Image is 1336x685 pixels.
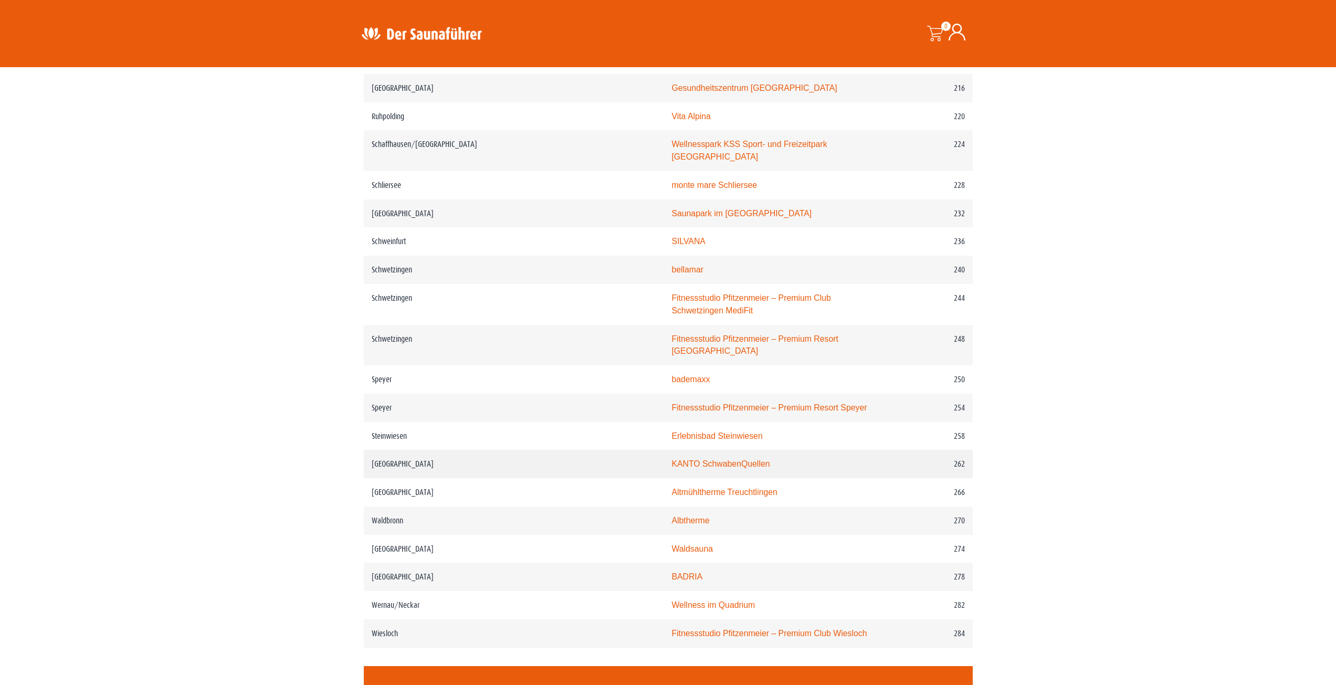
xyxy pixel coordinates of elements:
td: [GEOGRAPHIC_DATA] [364,199,664,228]
td: Schliersee [364,171,664,199]
td: [GEOGRAPHIC_DATA] [364,74,664,102]
td: Schaffhausen/[GEOGRAPHIC_DATA] [364,130,664,171]
a: Fitnessstudio Pfitzenmeier – Premium Resort Speyer [671,403,867,412]
td: 270 [877,507,973,535]
a: bademaxx [671,375,710,384]
a: Fitnessstudio Pfitzenmeier – Premium Resort [GEOGRAPHIC_DATA] [671,334,838,356]
td: 274 [877,535,973,563]
a: monte mare Schliersee [671,181,757,189]
td: Schweinfurt [364,227,664,256]
td: 254 [877,394,973,422]
td: [GEOGRAPHIC_DATA] [364,450,664,478]
td: Wernau/Neckar [364,591,664,619]
a: Wellnesspark KSS Sport- und Freizeitpark [GEOGRAPHIC_DATA] [671,140,827,161]
a: Vita Alpina [671,112,711,121]
td: Steinwiesen [364,422,664,450]
a: Saunapark im [GEOGRAPHIC_DATA] [671,209,812,218]
td: 282 [877,591,973,619]
td: 236 [877,227,973,256]
a: Erlebnisbad Steinwiesen [671,431,762,440]
td: [GEOGRAPHIC_DATA] [364,563,664,591]
a: Altmühltherme Treuchtlingen [671,488,777,497]
td: 278 [877,563,973,591]
td: 240 [877,256,973,284]
td: Ruhpolding [364,102,664,131]
td: 216 [877,74,973,102]
td: 224 [877,130,973,171]
a: SILVANA [671,237,706,246]
a: KANTO SchwabenQuellen [671,459,770,468]
td: 228 [877,171,973,199]
td: 248 [877,325,973,366]
td: [GEOGRAPHIC_DATA] [364,478,664,507]
td: 244 [877,284,973,325]
a: Albtherme [671,516,709,525]
td: 284 [877,619,973,648]
td: Speyer [364,394,664,422]
a: Gesundheitszentrum [GEOGRAPHIC_DATA] [671,83,837,92]
td: 262 [877,450,973,478]
td: 250 [877,365,973,394]
td: 232 [877,199,973,228]
a: BADRIA [671,572,702,581]
td: 220 [877,102,973,131]
td: 266 [877,478,973,507]
a: Fitnessstudio Pfitzenmeier – Premium Club Wiesloch [671,629,867,638]
a: Waldsauna [671,544,713,553]
td: 258 [877,422,973,450]
td: Wiesloch [364,619,664,648]
a: bellamar [671,265,703,274]
td: [GEOGRAPHIC_DATA] [364,535,664,563]
td: Schwetzingen [364,284,664,325]
td: Waldbronn [364,507,664,535]
td: Speyer [364,365,664,394]
span: 0 [941,22,951,31]
a: Fitnessstudio Pfitzenmeier – Premium Club Schwetzingen MediFit [671,293,831,315]
td: Schwetzingen [364,325,664,366]
a: Wellness im Quadrium [671,600,755,609]
td: Schwetzingen [364,256,664,284]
